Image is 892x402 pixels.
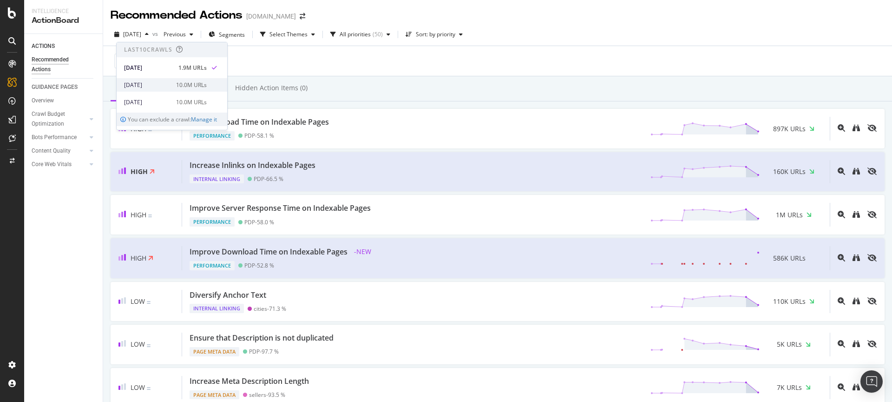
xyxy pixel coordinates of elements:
[131,167,148,176] span: High
[32,82,78,92] div: GUIDANCE PAGES
[178,64,207,72] div: 1.9M URLs
[838,211,845,218] div: magnifying-glass-plus
[131,340,145,348] span: Low
[32,55,87,74] div: Recommended Actions
[402,27,466,42] button: Sort: by priority
[853,211,860,219] a: binoculars
[160,27,197,42] button: Previous
[254,305,286,312] div: cities - 71.3 %
[190,160,315,171] div: Increase Inlinks on Indexable Pages
[853,255,860,262] a: binoculars
[416,32,455,37] div: Sort: by priority
[32,82,96,92] a: GUIDANCE PAGES
[249,348,279,355] div: PDP - 97.7 %
[114,54,190,68] button: By: pagetype Level 1
[32,96,54,106] div: Overview
[191,115,217,123] a: Manage it
[838,297,845,305] div: magnifying-glass-plus
[205,27,249,42] button: Segments
[147,387,151,390] img: Equal
[190,290,266,301] div: Diversify Anchor Text
[867,340,877,348] div: eye-slash
[773,297,806,306] span: 110K URLs
[853,298,860,306] a: binoculars
[860,370,883,393] div: Open Intercom Messenger
[838,254,845,261] div: magnifying-glass-plus
[32,133,87,142] a: Bots Performance
[32,41,55,51] div: ACTIONS
[853,124,860,132] div: binoculars
[853,340,860,348] div: binoculars
[124,98,171,107] div: [DATE]
[853,168,860,176] a: binoculars
[176,81,207,89] div: 10.0M URLs
[867,167,877,175] div: eye-slash
[867,211,877,218] div: eye-slash
[32,146,71,156] div: Content Quality
[853,125,860,133] a: binoculars
[773,167,806,176] span: 160K URLs
[131,383,145,392] span: Low
[123,30,141,38] span: 2025 Sep. 16th
[190,333,334,343] div: Ensure that Description is not duplicated
[32,109,87,129] a: Crawl Budget Optimization
[773,124,806,134] span: 897K URLs
[190,390,239,400] div: Page Meta Data
[32,7,95,15] div: Intelligence
[190,217,235,227] div: Performance
[249,391,285,398] div: sellers - 93.5 %
[124,81,171,89] div: [DATE]
[147,301,151,304] img: Equal
[32,133,77,142] div: Bots Performance
[190,261,235,270] div: Performance
[838,340,845,348] div: magnifying-glass-plus
[269,32,308,37] div: Select Themes
[152,30,160,38] span: vs
[853,383,860,391] div: binoculars
[32,160,87,169] a: Core Web Vitals
[131,297,145,306] span: Low
[853,167,860,175] div: binoculars
[32,160,72,169] div: Core Web Vitals
[246,12,296,21] div: [DOMAIN_NAME]
[327,27,394,42] button: All priorities(50)
[867,254,877,261] div: eye-slash
[776,210,803,220] span: 1M URLs
[190,131,235,141] div: Performance
[32,96,96,106] a: Overview
[853,297,860,305] div: binoculars
[853,384,860,392] a: binoculars
[219,31,245,39] span: Segments
[190,174,244,184] div: Internal Linking
[190,117,329,127] div: Improve Load Time on Indexable Pages
[235,83,308,93] div: Hidden Action Items (0)
[254,175,283,182] div: PDP - 66.5 %
[300,13,305,20] div: arrow-right-arrow-left
[160,30,186,38] span: Previous
[340,32,371,37] div: All priorities
[773,254,806,263] span: 586K URLs
[373,32,383,37] div: ( 50 )
[244,219,274,226] div: PDP - 58.0 %
[32,55,96,74] a: Recommended Actions
[867,297,877,305] div: eye-slash
[176,98,207,107] div: 10.0M URLs
[124,64,173,72] div: [DATE]
[111,27,152,42] button: [DATE]
[190,347,239,356] div: Page Meta Data
[351,246,374,257] span: - NEW
[131,124,146,133] span: High
[190,203,371,214] div: Improve Server Response Time on Indexable Pages
[838,124,845,132] div: magnifying-glass-plus
[111,7,243,23] div: Recommended Actions
[32,109,80,129] div: Crawl Budget Optimization
[147,344,151,347] img: Equal
[777,340,802,349] span: 5K URLs
[244,132,274,139] div: PDP - 58.1 %
[867,124,877,132] div: eye-slash
[131,254,146,262] span: High
[853,254,860,261] div: binoculars
[190,376,309,387] div: Increase Meta Description Length
[131,210,146,219] span: High
[838,167,845,175] div: magnifying-glass-plus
